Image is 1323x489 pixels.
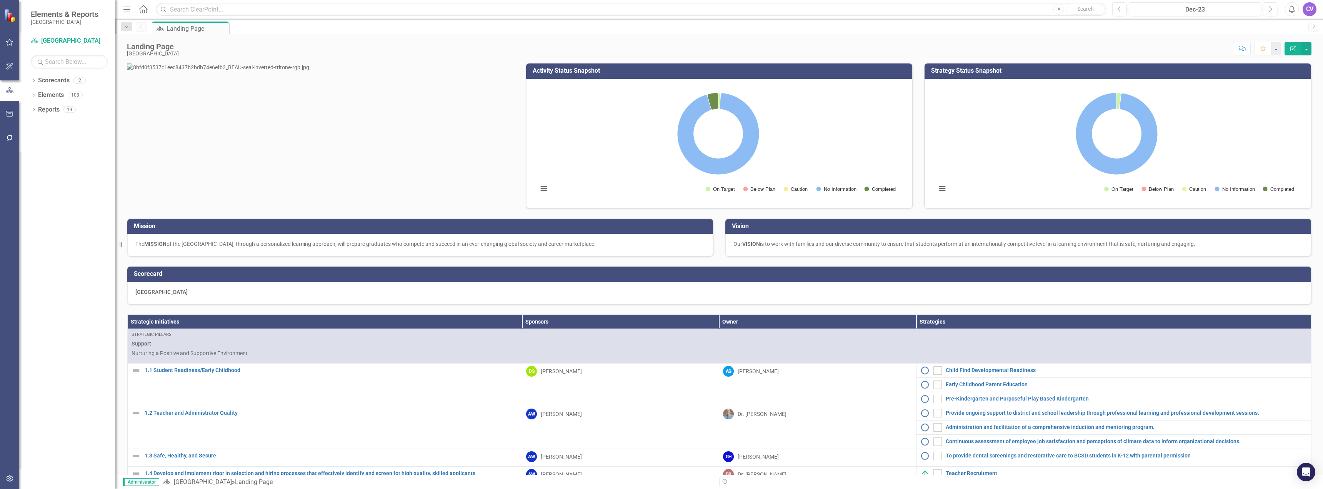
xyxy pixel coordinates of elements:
path: Caution, 0. [720,93,721,109]
td: Double-Click to Edit Right Click for Context Menu [128,466,522,484]
strong: [GEOGRAPHIC_DATA] [135,289,188,295]
input: Search ClearPoint... [156,3,1106,16]
img: No Information [920,409,930,418]
input: Search Below... [31,55,108,68]
strong: MISSION [144,241,167,247]
img: No Information [920,366,930,375]
button: Show Caution [1182,186,1206,192]
img: No Information [920,451,930,461]
button: Show Completed [1263,186,1294,192]
div: Dr. [PERSON_NAME] [738,471,786,478]
img: 8bfd0f3537c1eec8437b2bdb74e6efb3_BEAU-seal-inverted-tritone-rgb.jpg [127,63,309,71]
img: Dr. Matthew Hunt [723,409,734,419]
div: Landing Page [167,24,227,33]
img: Not Defined [132,409,141,418]
img: Not Defined [132,451,141,461]
a: Scorecards [38,76,70,85]
a: Early Childhood Parent Education [946,382,1307,387]
img: Not Defined [132,469,141,478]
strong: VISION [742,241,760,247]
td: Double-Click to Edit Right Click for Context Menu [128,363,522,406]
div: GH [723,451,734,462]
button: Show On Target [1104,186,1133,192]
td: Double-Click to Edit Right Click for Context Menu [128,449,522,466]
a: Reports [38,105,60,114]
a: 1.2 Teacher and Administrator Quality [145,410,518,416]
td: Double-Click to Edit [522,363,719,406]
text: Caution [1190,187,1206,192]
button: Show Caution [783,186,808,192]
path: On Target, 3. [718,93,720,109]
path: On Target, 1. [1117,93,1121,109]
td: Double-Click to Edit [719,406,916,449]
button: Show Completed [865,186,896,192]
div: AG [723,366,734,377]
path: Caution, 0. [1120,93,1121,109]
small: [GEOGRAPHIC_DATA] [31,19,98,25]
td: Double-Click to Edit Right Click for Context Menu [916,392,1311,406]
text: No Information [1222,187,1255,192]
div: [GEOGRAPHIC_DATA] [127,51,179,57]
svg: Interactive chart [534,85,902,200]
a: Administration and facilitation of a comprehensive induction and mentoring program. [946,424,1307,430]
a: To provide dental screenings and restorative care to BCSD students in K-12 with parental permission [946,453,1307,459]
img: No Information [920,394,930,404]
a: [GEOGRAPHIC_DATA] [31,37,108,45]
button: Show No Information [1215,186,1255,192]
td: Double-Click to Edit [522,449,719,466]
td: Double-Click to Edit [522,406,719,449]
a: 1.4 Develop and implement rigor in selection and hiring processes that effectively identify and s... [145,471,518,476]
td: Double-Click to Edit Right Click for Context Menu [916,449,1311,466]
div: Chart. Highcharts interactive chart. [534,85,905,200]
div: Dr. [PERSON_NAME] [738,410,786,418]
button: Show Below Plan [1141,186,1173,192]
div: 2 [73,77,86,84]
td: Double-Click to Edit Right Click for Context Menu [916,363,1311,377]
div: DS [526,366,537,377]
p: The of the [GEOGRAPHIC_DATA], through a personalized learning approach, will prepare graduates wh... [135,240,705,248]
span: Search [1077,6,1094,12]
div: AW [526,469,537,480]
div: Strategic Pillars [132,332,1307,338]
button: Dec-23 [1129,2,1261,16]
div: [PERSON_NAME] [738,453,779,461]
div: » [163,478,713,487]
img: No Information [920,380,930,389]
a: Elements [38,91,64,100]
div: [PERSON_NAME] [541,453,582,461]
td: Double-Click to Edit Right Click for Context Menu [916,377,1311,392]
span: Support [132,340,1307,347]
td: Double-Click to Edit [128,329,1311,363]
h3: Strategy Status Snapshot [931,67,1307,74]
div: [PERSON_NAME] [541,471,582,478]
img: On Target [920,469,930,478]
td: Double-Click to Edit Right Click for Context Menu [916,406,1311,420]
a: 1.1 Student Readiness/Early Childhood [145,367,518,373]
td: Double-Click to Edit Right Click for Context Menu [916,466,1311,484]
button: Show Below Plan [743,186,775,192]
div: Landing Page [235,478,273,486]
span: Elements & Reports [31,10,98,19]
a: Continuous assessment of employee job satisfaction and perceptions of climate data to inform orga... [946,439,1307,444]
a: Child Find Developmental Readiness [946,367,1307,373]
td: Double-Click to Edit [719,363,916,406]
button: Show On Target [706,186,735,192]
span: Administrator [123,478,159,486]
td: Double-Click to Edit Right Click for Context Menu [916,434,1311,449]
a: Teacher Recruitment [946,471,1307,476]
div: Landing Page [127,42,179,51]
div: [PERSON_NAME] [541,410,582,418]
button: CV [1303,2,1316,16]
a: [GEOGRAPHIC_DATA] [174,478,232,486]
path: No Information, 297. [677,93,759,174]
img: Not Defined [132,366,141,375]
text: Below Plan [750,187,775,192]
div: [PERSON_NAME] [541,367,582,375]
a: Pre-Kindergarten and Purposeful Play Based Kindergarten [946,396,1307,402]
h3: Activity Status Snapshot [533,67,909,74]
path: Completed, 14. [707,93,718,110]
div: [PERSON_NAME] [738,367,779,375]
p: Nurturing a Positive and Supportive Environment [132,349,1307,357]
div: 19 [63,106,76,113]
